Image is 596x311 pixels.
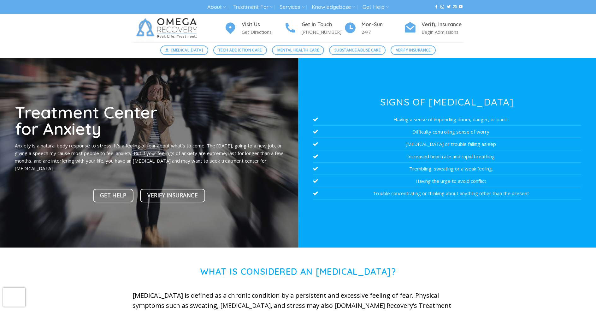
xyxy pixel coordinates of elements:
h3: Signs of [MEDICAL_DATA] [313,97,581,107]
a: Substance Abuse Care [329,45,386,55]
li: Having a sense of impending doom, danger, or panic. [313,113,581,126]
p: Anxiety is a natural body response to stress. It’s a feeling of fear about what’s to come. The [D... [15,142,283,172]
span: Verify Insurance [147,191,198,200]
span: [MEDICAL_DATA] [171,47,203,53]
a: Tech Addiction Care [213,45,267,55]
span: Verify Insurance [396,47,431,53]
h4: Get In Touch [302,21,344,29]
a: Treatment For [233,1,273,13]
p: [PHONE_NUMBER] [302,28,344,36]
a: Get Help [93,189,134,202]
li: Difficulty controlling sense of worry [313,126,581,138]
a: Follow on Instagram [440,5,444,9]
span: Tech Addiction Care [218,47,262,53]
a: Mental Health Care [272,45,324,55]
a: About [207,1,226,13]
li: Having the urge to avoid conflict [313,175,581,187]
h1: Treatment Center for Anxiety [15,104,283,137]
a: Knowledgebase [312,1,355,13]
h1: What is Considered an [MEDICAL_DATA]? [133,266,464,277]
p: Begin Admissions [422,28,464,36]
p: Get Directions [242,28,284,36]
li: Increased heartrate and rapid breathing [313,150,581,163]
a: Follow on Facebook [434,5,438,9]
li: [MEDICAL_DATA] or trouble falling asleep [313,138,581,150]
a: Get Help [363,1,389,13]
a: Verify Insurance [391,45,436,55]
a: Services [280,1,304,13]
li: Trouble concentrating or thinking about anything other than the present [313,187,581,200]
a: Verify Insurance Begin Admissions [404,21,464,36]
a: Follow on Twitter [447,5,451,9]
li: Trembling, sweating or a weak feeling. [313,163,581,175]
a: Verify Insurance [140,189,205,202]
h4: Verify Insurance [422,21,464,29]
span: Mental Health Care [277,47,319,53]
h4: Visit Us [242,21,284,29]
h4: Mon-Sun [362,21,404,29]
p: 24/7 [362,28,404,36]
span: Get Help [100,191,126,200]
a: Get In Touch [PHONE_NUMBER] [284,21,344,36]
a: [MEDICAL_DATA] [160,45,208,55]
span: Substance Abuse Care [334,47,381,53]
a: Visit Us Get Directions [224,21,284,36]
a: Send us an email [453,5,457,9]
a: Follow on YouTube [459,5,463,9]
img: Omega Recovery [133,14,204,42]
